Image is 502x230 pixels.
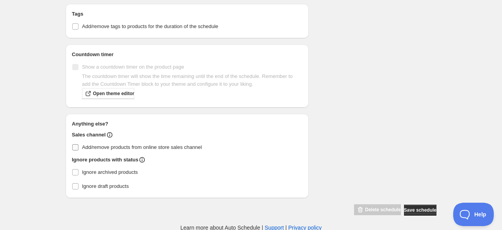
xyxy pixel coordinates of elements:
[93,90,134,97] span: Open theme editor
[72,10,303,18] h2: Tags
[72,131,106,139] h2: Sales channel
[82,169,138,175] span: Ignore archived products
[453,203,494,226] iframe: Toggle Customer Support
[72,156,138,164] h2: Ignore products with status
[82,23,218,29] span: Add/remove tags to products for the duration of the schedule
[72,120,303,128] h2: Anything else?
[82,73,303,88] p: The countdown timer will show the time remaining until the end of the schedule. Remember to add t...
[82,64,184,70] span: Show a countdown timer on the product page
[82,88,134,99] a: Open theme editor
[82,144,202,150] span: Add/remove products from online store sales channel
[404,207,436,213] span: Save schedule
[82,183,129,189] span: Ignore draft products
[404,205,436,216] button: Save schedule
[72,51,303,58] h2: Countdown timer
